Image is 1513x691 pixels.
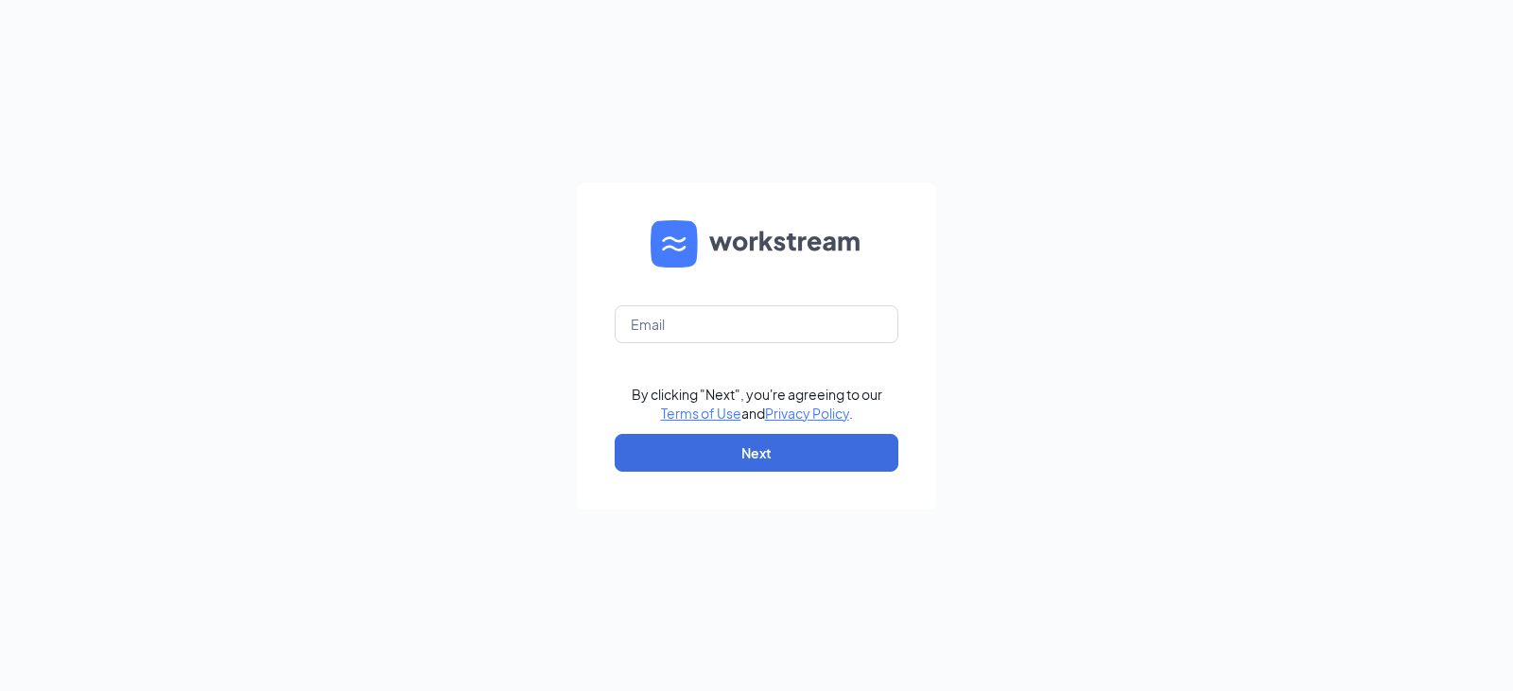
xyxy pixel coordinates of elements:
div: By clicking "Next", you're agreeing to our and . [632,385,882,423]
button: Next [615,434,898,472]
img: WS logo and Workstream text [651,220,862,268]
a: Privacy Policy [765,405,849,422]
a: Terms of Use [661,405,741,422]
input: Email [615,305,898,343]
